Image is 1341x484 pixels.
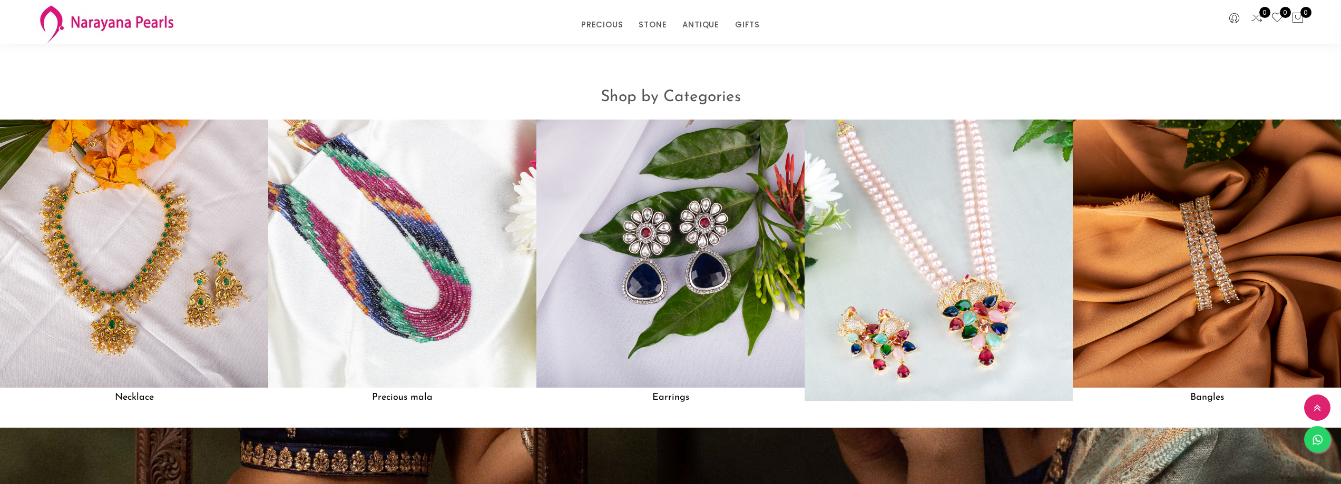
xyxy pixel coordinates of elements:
span: 0 [1300,7,1311,18]
img: Earrings [536,120,805,388]
a: GIFTS [735,17,760,33]
span: 0 [1280,7,1291,18]
h5: Precious mala [268,388,536,408]
img: Bangles [1073,120,1341,388]
a: 0 [1250,12,1263,25]
button: 0 [1291,12,1304,25]
img: Custom made [791,106,1086,401]
img: Precious mala [268,120,536,388]
span: 0 [1259,7,1270,18]
a: STONE [639,17,667,33]
h5: Bangles [1073,388,1341,408]
h5: Earrings [536,388,805,408]
a: PRECIOUS [581,17,623,33]
a: ANTIQUE [682,17,719,33]
a: 0 [1271,12,1284,25]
